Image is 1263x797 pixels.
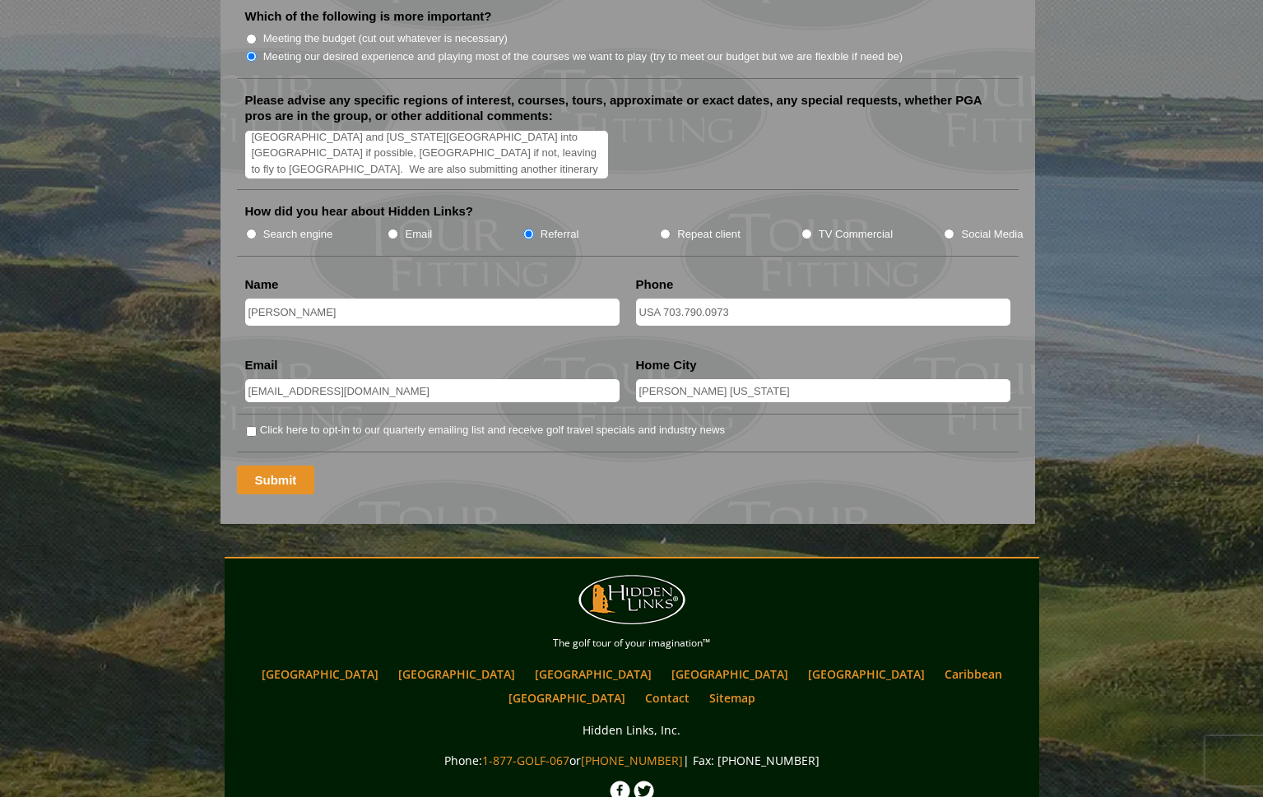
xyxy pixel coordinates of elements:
a: [GEOGRAPHIC_DATA] [663,662,796,686]
p: Phone: or | Fax: [PHONE_NUMBER] [229,750,1035,771]
a: [GEOGRAPHIC_DATA] [527,662,660,686]
input: Submit [237,466,315,494]
label: Which of the following is more important? [245,8,492,25]
label: Phone [636,276,674,293]
a: [GEOGRAPHIC_DATA] [253,662,387,686]
a: 1-877-GOLF-067 [482,753,569,768]
label: Search engine [263,226,333,243]
label: Meeting our desired experience and playing most of the courses we want to play (try to meet our b... [263,49,903,65]
label: Email [405,226,432,243]
label: Meeting the budget (cut out whatever is necessary) [263,30,508,47]
a: Contact [637,686,698,710]
p: Hidden Links, Inc. [229,720,1035,740]
label: Home City [636,357,697,373]
label: Click here to opt-in to our quarterly emailing list and receive golf travel specials and industry... [260,422,725,438]
label: How did you hear about Hidden Links? [245,203,474,220]
p: The golf tour of your imagination™ [229,634,1035,652]
label: TV Commercial [819,226,893,243]
a: Caribbean [936,662,1010,686]
a: Sitemap [701,686,764,710]
a: [GEOGRAPHIC_DATA] [500,686,634,710]
label: Repeat client [677,226,741,243]
label: Email [245,357,278,373]
a: [GEOGRAPHIC_DATA] [800,662,933,686]
label: Name [245,276,279,293]
a: [GEOGRAPHIC_DATA] [390,662,523,686]
a: [PHONE_NUMBER] [581,753,683,768]
label: Social Media [961,226,1023,243]
textarea: Dornoch, [GEOGRAPHIC_DATA], [GEOGRAPHIC_DATA], [PERSON_NAME], [GEOGRAPHIC_DATA]. Staying in one h... [245,131,609,179]
label: Please advise any specific regions of interest, courses, tours, approximate or exact dates, any s... [245,92,1010,124]
label: Referral [541,226,579,243]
